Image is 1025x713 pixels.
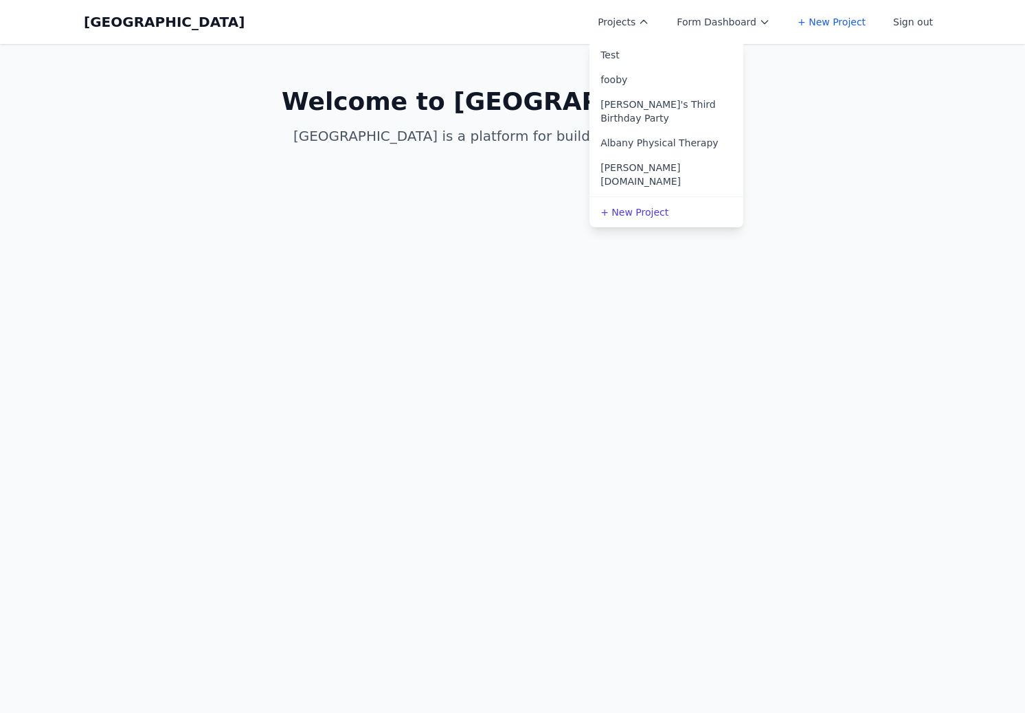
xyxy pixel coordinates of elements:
[84,12,245,32] a: [GEOGRAPHIC_DATA]
[589,155,743,194] a: [PERSON_NAME][DOMAIN_NAME]
[589,92,743,131] a: [PERSON_NAME]'s Third Birthday Party
[589,131,743,155] a: Albany Physical Therapy
[589,43,743,67] a: Test
[668,10,778,34] button: Form Dashboard
[789,10,874,34] a: + New Project
[589,10,657,34] button: Projects
[589,200,743,225] a: + New Project
[249,126,776,146] p: [GEOGRAPHIC_DATA] is a platform for building websites with AI.
[885,10,941,34] button: Sign out
[249,88,776,115] h1: Welcome to [GEOGRAPHIC_DATA]
[589,67,743,92] a: fooby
